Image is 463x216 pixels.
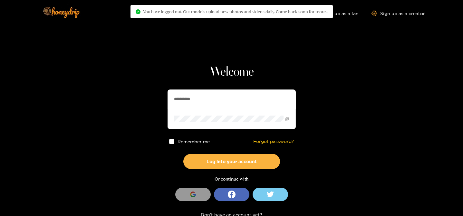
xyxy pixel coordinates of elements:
div: Or continue with [168,175,296,183]
span: check-circle [136,9,140,14]
a: Sign up as a fan [314,11,359,16]
a: Forgot password? [253,139,294,144]
a: Sign up as a creator [371,11,425,16]
span: Remember me [178,139,210,144]
span: You have logged out. Our models upload new photos and videos daily. Come back soon for more.. [143,9,328,14]
button: Log into your account [183,154,280,169]
h1: Welcome [168,64,296,80]
span: eye-invisible [285,117,289,121]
